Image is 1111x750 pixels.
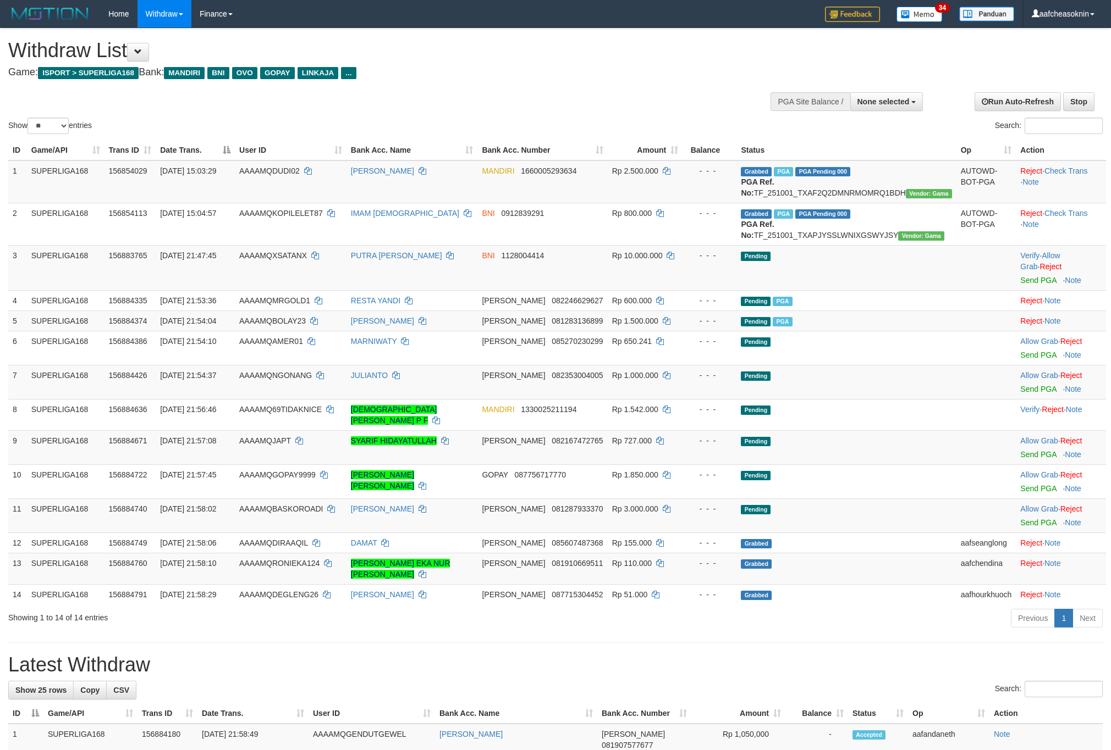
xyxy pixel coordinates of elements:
[8,430,27,464] td: 9
[239,251,307,260] span: AAAAMQXSATANX
[741,559,772,569] span: Grabbed
[109,251,147,260] span: 156883765
[351,251,442,260] a: PUTRA [PERSON_NAME]
[482,470,508,479] span: GOPAY
[935,3,950,13] span: 34
[1022,177,1039,186] a: Note
[687,503,732,514] div: - - -
[351,436,437,445] a: SYARIF HIDAYATULLAH
[109,371,147,380] span: 156884426
[741,252,771,261] span: Pending
[8,608,455,623] div: Showing 1 to 14 of 14 entries
[109,166,147,175] span: 156854029
[897,7,943,22] img: Button%20Memo.svg
[956,140,1016,160] th: Op: activate to sort column ascending
[1020,251,1060,271] span: ·
[687,336,732,347] div: - - -
[741,371,771,381] span: Pending
[612,504,658,513] span: Rp 3.000.000
[482,405,514,414] span: MANDIRI
[612,470,658,479] span: Rp 1.850.000
[27,290,105,310] td: SUPERLIGA168
[1020,470,1060,479] span: ·
[687,165,732,176] div: - - -
[239,166,300,175] span: AAAAMQDUDI02
[1020,559,1042,568] a: Reject
[160,436,216,445] span: [DATE] 21:57:08
[989,703,1103,724] th: Action
[207,67,229,79] span: BNI
[27,464,105,498] td: SUPERLIGA168
[1016,331,1106,365] td: ·
[482,251,494,260] span: BNI
[741,297,771,306] span: Pending
[1020,484,1056,493] a: Send PGA
[109,209,147,218] span: 156854113
[482,436,545,445] span: [PERSON_NAME]
[482,590,545,599] span: [PERSON_NAME]
[160,296,216,305] span: [DATE] 21:53:36
[239,405,322,414] span: AAAAMQ69TIDAKNICE
[1020,251,1060,271] a: Allow Grab
[959,7,1014,21] img: panduan.png
[28,118,69,134] select: Showentries
[956,532,1016,553] td: aafseanglong
[106,681,136,699] a: CSV
[260,67,295,79] span: GOPAY
[1020,450,1056,459] a: Send PGA
[1016,140,1106,160] th: Action
[687,589,732,600] div: - - -
[736,160,956,203] td: TF_251001_TXAF2Q2DMNRMOMRQ1BDH
[1016,464,1106,498] td: ·
[1065,450,1081,459] a: Note
[109,436,147,445] span: 156884671
[109,538,147,547] span: 156884749
[612,371,658,380] span: Rp 1.000.000
[956,553,1016,584] td: aafchendina
[1020,276,1056,285] a: Send PGA
[8,553,27,584] td: 13
[552,559,603,568] span: Copy 081910669511 to clipboard
[995,681,1103,697] label: Search:
[1020,371,1058,380] a: Allow Grab
[1060,337,1082,346] a: Reject
[612,316,658,325] span: Rp 1.500.000
[1020,296,1042,305] a: Reject
[109,316,147,325] span: 156884374
[741,177,774,197] b: PGA Ref. No:
[898,231,944,241] span: Vendor URL: https://trx31.1velocity.biz
[1066,405,1082,414] a: Note
[687,295,732,306] div: - - -
[239,371,312,380] span: AAAAMQNGONANG
[8,498,27,532] td: 11
[1044,538,1061,547] a: Note
[160,405,216,414] span: [DATE] 21:56:46
[1020,251,1039,260] a: Verify
[515,470,566,479] span: Copy 087756717770 to clipboard
[773,317,792,326] span: Marked by aafandaneth
[1025,118,1103,134] input: Search:
[1020,405,1039,414] a: Verify
[1020,316,1042,325] a: Reject
[1054,609,1073,627] a: 1
[351,590,414,599] a: [PERSON_NAME]
[612,538,652,547] span: Rp 155.000
[109,590,147,599] span: 156884791
[27,532,105,553] td: SUPERLIGA168
[687,315,732,326] div: - - -
[482,559,545,568] span: [PERSON_NAME]
[113,686,129,695] span: CSV
[741,209,772,219] span: Grabbed
[1016,160,1106,203] td: · ·
[73,681,107,699] a: Copy
[482,296,545,305] span: [PERSON_NAME]
[8,584,27,604] td: 14
[27,310,105,331] td: SUPERLIGA168
[501,251,544,260] span: Copy 1128004414 to clipboard
[608,140,683,160] th: Amount: activate to sort column ascending
[612,337,652,346] span: Rp 650.241
[160,371,216,380] span: [DATE] 21:54:37
[741,337,771,347] span: Pending
[109,296,147,305] span: 156884335
[160,251,216,260] span: [DATE] 21:47:45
